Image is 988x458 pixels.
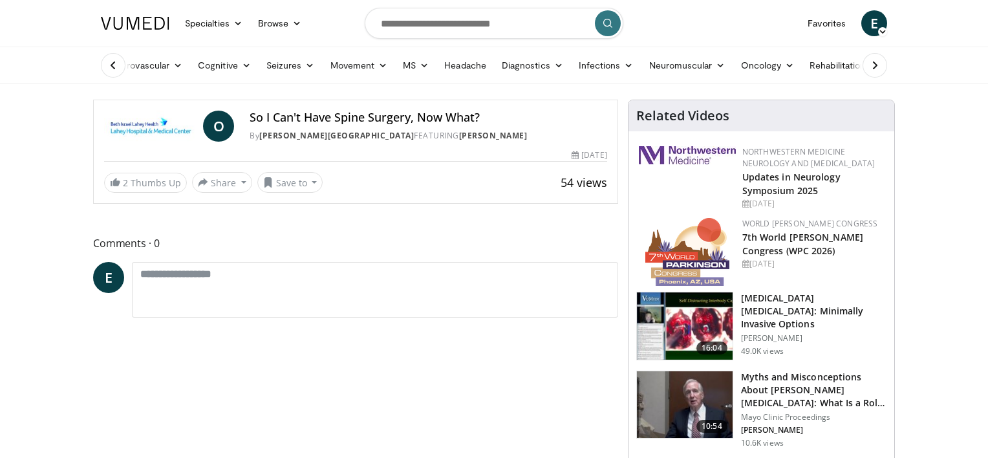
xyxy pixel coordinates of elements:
[101,17,169,30] img: VuMedi Logo
[742,146,875,169] a: Northwestern Medicine Neurology and [MEDICAL_DATA]
[365,8,623,39] input: Search topics, interventions
[741,292,886,331] h3: [MEDICAL_DATA] [MEDICAL_DATA]: Minimally Invasive Options
[257,172,323,193] button: Save to
[741,412,886,422] p: Mayo Clinic Proceedings
[572,149,607,161] div: [DATE]
[436,52,494,78] a: Headache
[177,10,250,36] a: Specialties
[741,371,886,409] h3: Myths and Misconceptions About [PERSON_NAME][MEDICAL_DATA]: What Is a Role of …
[800,10,854,36] a: Favorites
[250,111,607,125] h4: So I Can't Have Spine Surgery, Now What?
[802,52,873,78] a: Rehabilitation
[123,177,128,189] span: 2
[323,52,396,78] a: Movement
[742,231,863,257] a: 7th World [PERSON_NAME] Congress (WPC 2026)
[250,130,607,142] div: By FEATURING
[190,52,259,78] a: Cognitive
[494,52,571,78] a: Diagnostics
[741,438,784,448] p: 10.6K views
[571,52,641,78] a: Infections
[696,342,727,354] span: 16:04
[637,371,733,439] img: dd4ea4d2-548e-40e2-8487-b77733a70694.150x105_q85_crop-smart_upscale.jpg
[259,130,414,141] a: [PERSON_NAME][GEOGRAPHIC_DATA]
[459,130,528,141] a: [PERSON_NAME]
[250,10,310,36] a: Browse
[93,262,124,293] a: E
[93,235,618,252] span: Comments 0
[742,171,841,197] a: Updates in Neurology Symposium 2025
[636,108,729,124] h4: Related Videos
[742,198,884,210] div: [DATE]
[696,420,727,433] span: 10:54
[636,292,886,360] a: 16:04 [MEDICAL_DATA] [MEDICAL_DATA]: Minimally Invasive Options [PERSON_NAME] 49.0K views
[104,173,187,193] a: 2 Thumbs Up
[104,111,198,142] img: Lahey Hospital & Medical Center
[93,52,190,78] a: Cerebrovascular
[741,333,886,343] p: [PERSON_NAME]
[259,52,323,78] a: Seizures
[561,175,607,190] span: 54 views
[742,218,878,229] a: World [PERSON_NAME] Congress
[637,292,733,360] img: 9f1438f7-b5aa-4a55-ab7b-c34f90e48e66.150x105_q85_crop-smart_upscale.jpg
[641,52,733,78] a: Neuromuscular
[639,146,736,164] img: 2a462fb6-9365-492a-ac79-3166a6f924d8.png.150x105_q85_autocrop_double_scale_upscale_version-0.2.jpg
[395,52,436,78] a: MS
[741,425,886,435] p: [PERSON_NAME]
[636,371,886,448] a: 10:54 Myths and Misconceptions About [PERSON_NAME][MEDICAL_DATA]: What Is a Role of … Mayo Clinic...
[733,52,802,78] a: Oncology
[742,258,884,270] div: [DATE]
[203,111,234,142] a: O
[861,10,887,36] a: E
[645,218,729,286] img: 16fe1da8-a9a0-4f15-bd45-1dd1acf19c34.png.150x105_q85_autocrop_double_scale_upscale_version-0.2.png
[192,172,252,193] button: Share
[741,346,784,356] p: 49.0K views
